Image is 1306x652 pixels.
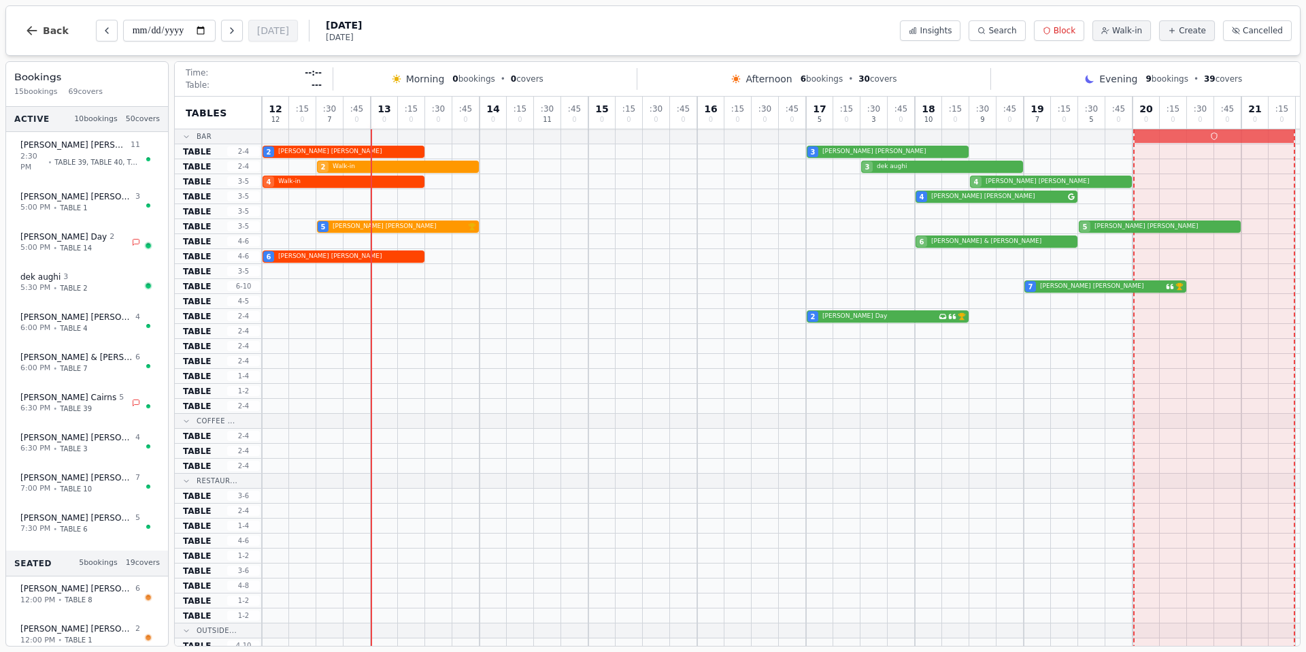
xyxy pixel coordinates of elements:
button: [DATE] [248,20,298,42]
span: [PERSON_NAME] Day [822,312,936,321]
span: 4 [974,177,979,187]
span: 6 [920,237,924,247]
span: Walk-in [1112,25,1142,36]
span: : 30 [976,105,989,113]
button: [PERSON_NAME] Cairns56:30 PM•TABLE 39 [12,385,163,422]
span: 0 [300,116,304,123]
span: : 30 [1085,105,1098,113]
span: covers [1204,74,1242,84]
span: 2 [267,147,271,157]
span: TABLE [183,206,212,217]
span: [PERSON_NAME] Cairns [20,392,116,403]
span: OUTSIDE... [197,625,237,636]
span: 15 [595,104,608,114]
span: TABLE [183,221,212,232]
span: 10 bookings [74,114,118,125]
span: TABLE 8 [65,595,92,605]
span: [PERSON_NAME] [PERSON_NAME] [20,583,133,594]
span: 5 [1089,116,1093,123]
svg: Customer message [1166,282,1174,291]
span: 2 - 4 [227,341,260,351]
span: : 45 [350,105,363,113]
span: 6:30 PM [20,443,50,455]
button: [PERSON_NAME] [PERSON_NAME]46:30 PM•TABLE 3 [12,425,163,462]
span: 0 [763,116,767,123]
span: • [53,404,57,414]
span: TABLE [183,236,212,247]
span: : 30 [432,105,445,113]
span: Evening [1099,72,1137,86]
span: Block [1054,25,1075,36]
button: Create [1159,20,1215,41]
span: 3 [871,116,875,123]
span: TABLE [183,536,212,547]
span: • [848,74,853,84]
span: 3 - 6 [227,566,260,576]
span: TABLE 39 [60,404,92,414]
span: [PERSON_NAME] [PERSON_NAME] [986,177,1132,186]
span: 5 bookings [79,557,118,569]
span: 3 [811,147,816,157]
span: : 15 [514,105,526,113]
span: 2 - 4 [227,431,260,441]
button: [PERSON_NAME] & [PERSON_NAME]66:00 PM•TABLE 7 [12,344,163,382]
span: 7:00 PM [20,483,50,495]
span: TABLE [183,251,212,262]
span: 5 [135,512,140,524]
span: 0 [681,116,685,123]
span: TABLE [183,176,212,187]
span: Afternoon [746,72,792,86]
button: Insights [900,20,960,41]
span: 6 [135,583,140,595]
span: 0 [790,116,794,123]
span: 3 - 5 [227,176,260,186]
span: • [53,283,57,293]
span: 21 [1248,104,1261,114]
span: 6 [135,352,140,363]
span: TABLE [183,581,212,591]
span: TABLE [183,296,212,307]
span: [PERSON_NAME] [PERSON_NAME] [1094,222,1241,231]
span: TABLE [183,596,212,606]
span: : 45 [1221,105,1234,113]
span: RESTAUR... [197,476,237,486]
span: 0 [463,116,467,123]
span: 7 [1028,282,1033,292]
span: 12 [269,104,282,114]
span: [PERSON_NAME] [PERSON_NAME] [20,432,133,443]
span: 39 [1204,74,1216,84]
span: [PERSON_NAME] [PERSON_NAME] [20,512,133,523]
span: [DATE] [326,32,362,43]
span: 2 - 4 [227,446,260,456]
span: 16 [704,104,717,114]
span: TABLE 3 [60,444,87,454]
span: --:-- [305,67,322,78]
span: 4 - 6 [227,536,260,546]
span: 2 - 4 [227,461,260,471]
span: 0 [1225,116,1229,123]
span: • [53,363,57,374]
span: Tables [186,106,227,120]
span: bookings [452,74,495,84]
span: : 45 [459,105,472,113]
span: • [58,635,62,645]
span: 0 [452,74,458,84]
span: [PERSON_NAME] Day [20,231,107,242]
span: COFFEE ... [197,416,235,426]
span: 0 [1279,116,1284,123]
span: TABLE [183,191,212,202]
span: TABLE 1 [60,203,87,213]
span: 5:00 PM [20,242,50,254]
span: 9 [980,116,984,123]
span: 3 - 5 [227,206,260,216]
span: • [501,74,505,84]
span: [PERSON_NAME] & [PERSON_NAME] [931,237,1077,246]
span: 17 [813,104,826,114]
span: : 15 [949,105,962,113]
span: • [53,484,57,494]
span: 0 [1144,116,1148,123]
span: 11 [543,116,552,123]
span: : 45 [677,105,690,113]
span: : 30 [867,105,880,113]
span: covers [511,74,543,84]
